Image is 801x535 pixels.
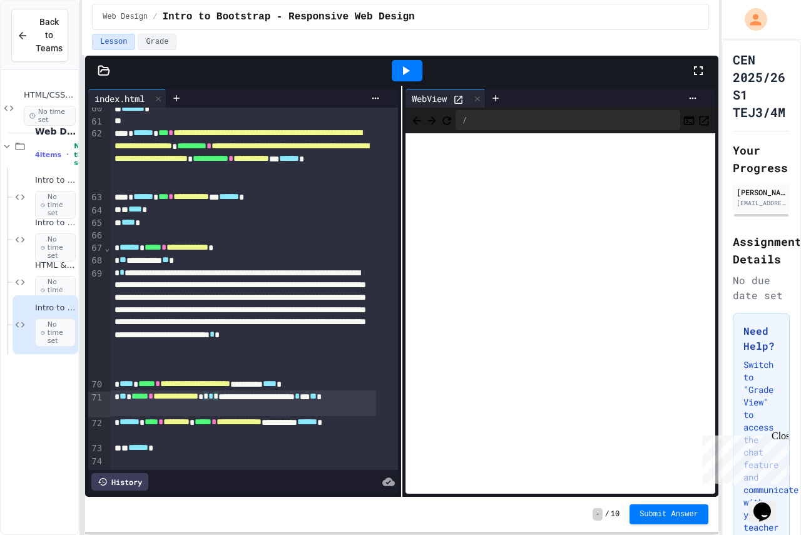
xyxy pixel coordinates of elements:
div: [EMAIL_ADDRESS][DOMAIN_NAME] [737,198,786,208]
span: No time set [35,276,76,305]
h2: Your Progress [733,141,790,176]
iframe: chat widget [697,431,788,484]
span: HTML/CSS/JavaScript Testing [24,90,76,101]
span: No time set [74,142,91,167]
iframe: chat widget [748,485,788,522]
div: [PERSON_NAME] (Student) [737,186,786,198]
button: Open in new tab [698,113,710,128]
span: No time set [35,233,76,262]
span: No time set [24,106,76,126]
div: index.html [88,92,151,105]
div: 60 [88,103,104,115]
span: Intro to CSS [35,218,76,228]
span: 4 items [35,151,61,159]
div: 62 [88,128,104,191]
div: / [456,110,680,130]
div: 74 [88,456,104,468]
div: 73 [88,442,104,455]
button: Console [683,113,695,128]
span: Intro to Bootstrap - Responsive Web Design [162,9,414,24]
div: 68 [88,255,104,267]
button: Back to Teams [11,9,68,62]
button: Lesson [92,34,135,50]
div: WebView [406,89,486,108]
h3: Need Help? [743,324,779,354]
span: Intro to Bootstrap - Responsive Web Design [35,303,76,313]
div: 63 [88,191,104,204]
div: Chat with us now!Close [5,5,86,79]
iframe: Web Preview [406,133,715,494]
span: Web Design [35,126,76,137]
button: Submit Answer [630,504,708,524]
button: Refresh [441,113,453,128]
span: Submit Answer [640,509,698,519]
span: No time set [35,191,76,220]
div: 71 [88,392,104,417]
span: • [66,150,69,160]
button: Grade [138,34,176,50]
div: 72 [88,417,104,443]
span: Back to Teams [36,16,63,55]
span: Intro to HTML [35,175,76,186]
h1: CEN 2025/26 S1 TEJ3/4M [733,51,790,121]
span: HTML & CSS Layout [35,260,76,271]
span: - [593,508,602,521]
span: Web Design [103,12,148,22]
span: / [153,12,157,22]
div: WebView [406,92,453,105]
span: 10 [611,509,620,519]
div: 67 [88,242,104,255]
div: 70 [88,379,104,391]
div: 64 [88,205,104,217]
span: Forward [426,112,438,128]
div: 69 [88,268,104,379]
span: Fold line [104,243,110,253]
span: / [605,509,610,519]
div: 66 [88,230,104,242]
div: 65 [88,217,104,230]
span: No time set [35,318,76,347]
div: My Account [732,5,770,34]
div: 61 [88,116,104,128]
div: index.html [88,89,166,108]
div: No due date set [733,273,790,303]
h2: Assignment Details [733,233,790,268]
span: Back [411,112,423,128]
div: History [91,473,148,491]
